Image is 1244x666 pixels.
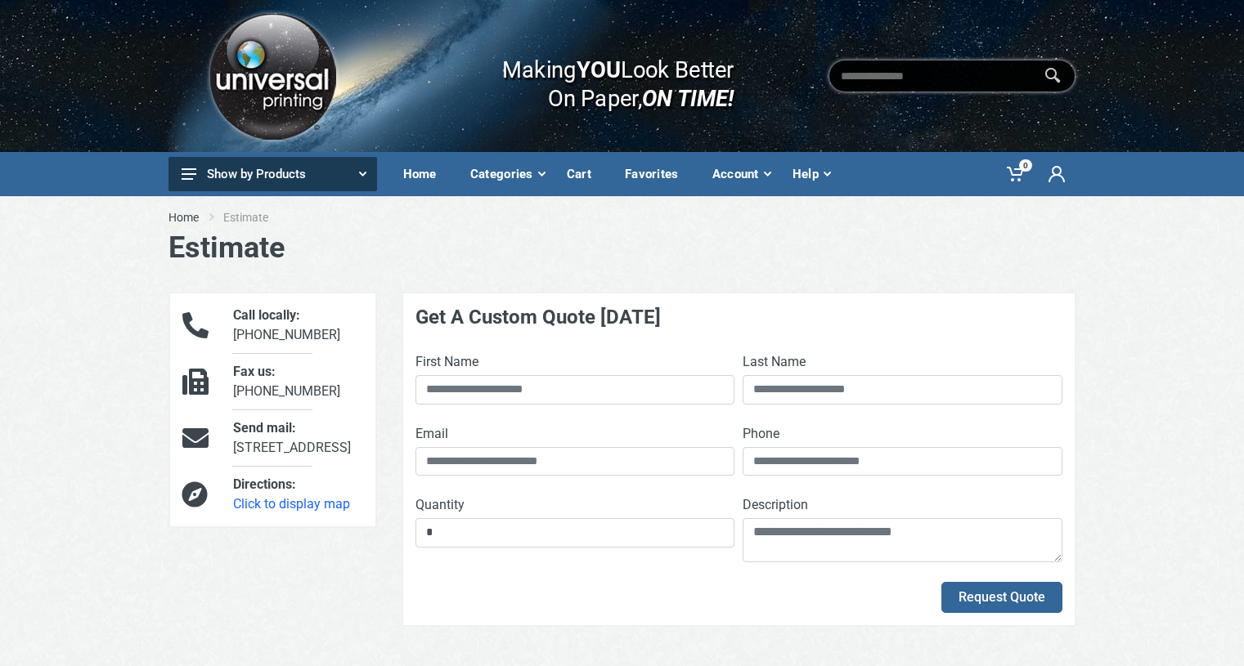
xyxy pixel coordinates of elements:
label: Email [415,424,448,444]
span: Call locally: [233,307,300,323]
span: Fax us: [233,364,276,379]
a: Home [392,152,459,196]
div: Cart [555,157,613,191]
span: Send mail: [233,420,296,436]
div: Account [701,157,781,191]
label: Phone [743,424,779,444]
a: Cart [555,152,613,196]
div: Favorites [613,157,701,191]
nav: breadcrumb [168,209,1076,226]
i: ON TIME! [642,84,734,112]
label: Description [743,495,808,515]
div: Categories [459,157,555,191]
a: Home [168,209,199,226]
h1: Estimate [168,230,1076,266]
label: Last Name [743,352,806,372]
h4: Get A Custom Quote [DATE] [415,306,1062,329]
div: [PHONE_NUMBER] [221,306,375,345]
a: 0 [995,152,1037,196]
span: Directions: [233,476,296,492]
a: Favorites [613,152,701,196]
div: Help [781,157,841,191]
span: 0 [1019,159,1032,172]
a: Click to display map [233,496,350,512]
button: Show by Products [168,157,377,191]
div: [PHONE_NUMBER] [221,362,375,401]
div: Making Look Better On Paper, [470,39,734,113]
label: Quantity [415,495,465,515]
div: [STREET_ADDRESS] [221,418,375,458]
label: First Name [415,352,478,372]
img: Logo.png [204,7,341,145]
li: Estimate [223,209,293,226]
div: Home [392,157,459,191]
b: YOU [577,56,621,83]
button: Request Quote [941,582,1062,613]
